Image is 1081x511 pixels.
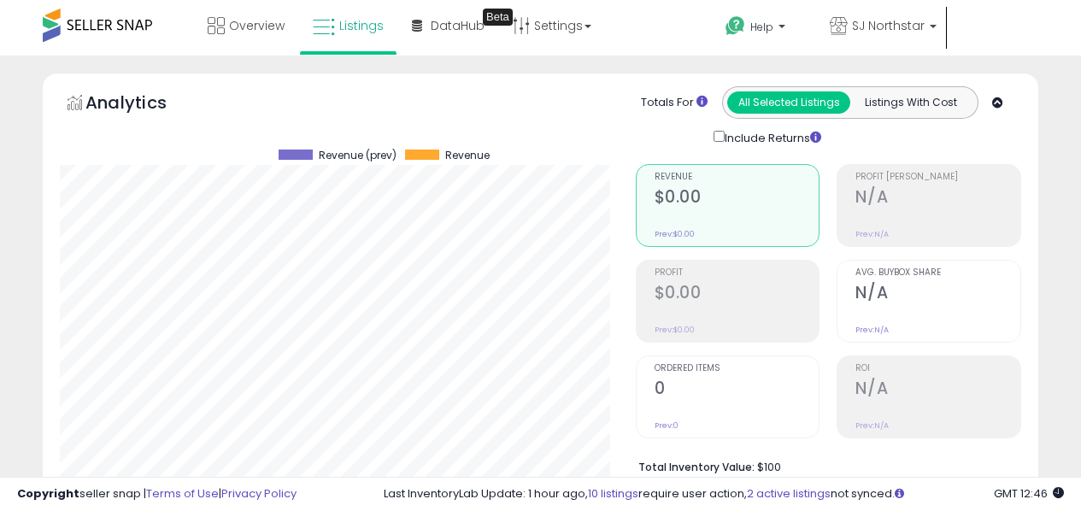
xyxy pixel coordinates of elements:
span: 2025-09-10 12:46 GMT [994,485,1064,502]
span: Profit [PERSON_NAME] [855,173,1020,182]
h2: $0.00 [655,187,820,210]
div: Include Returns [701,127,842,147]
span: SJ Northstar [852,17,925,34]
span: Listings [339,17,384,34]
a: Help [712,3,814,56]
h2: N/A [855,187,1020,210]
h2: N/A [855,283,1020,306]
span: Help [750,20,773,34]
span: Overview [229,17,285,34]
span: Profit [655,268,820,278]
span: Revenue [655,173,820,182]
div: Tooltip anchor [483,9,513,26]
strong: Copyright [17,485,79,502]
a: 2 active listings [747,485,831,502]
span: Ordered Items [655,364,820,373]
span: DataHub [431,17,485,34]
a: Terms of Use [146,485,219,502]
h5: Analytics [85,91,200,119]
span: Revenue [445,150,490,162]
small: Prev: $0.00 [655,325,695,335]
h2: $0.00 [655,283,820,306]
button: Listings With Cost [849,91,972,114]
small: Prev: N/A [855,325,889,335]
span: Revenue (prev) [319,150,397,162]
a: Privacy Policy [221,485,297,502]
small: Prev: N/A [855,229,889,239]
span: ROI [855,364,1020,373]
small: Prev: $0.00 [655,229,695,239]
div: Totals For [641,95,708,111]
b: Total Inventory Value: [638,460,755,474]
li: $100 [638,455,1008,476]
small: Prev: 0 [655,420,679,431]
span: Avg. Buybox Share [855,268,1020,278]
h2: N/A [855,379,1020,402]
h2: 0 [655,379,820,402]
i: Get Help [725,15,746,37]
div: Last InventoryLab Update: 1 hour ago, require user action, not synced. [384,486,1064,502]
button: All Selected Listings [727,91,850,114]
a: 10 listings [588,485,638,502]
small: Prev: N/A [855,420,889,431]
div: seller snap | | [17,486,297,502]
